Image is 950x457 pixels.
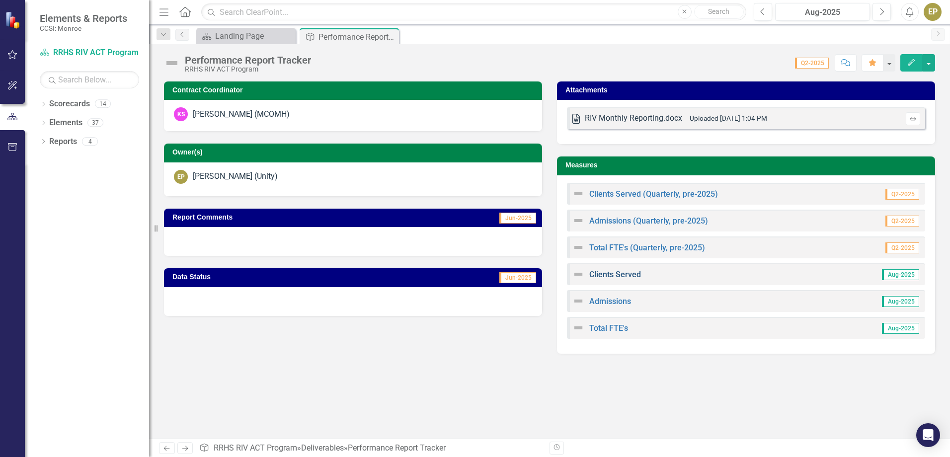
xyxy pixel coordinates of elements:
[174,170,188,184] div: EP
[40,47,139,59] a: RRHS RIV ACT Program
[882,296,919,307] span: Aug-2025
[589,297,631,306] a: Admissions
[172,86,537,94] h3: Contract Coordinator
[589,216,708,226] a: Admissions (Quarterly, pre-2025)
[40,71,139,88] input: Search Below...
[199,443,542,454] div: » »
[199,30,293,42] a: Landing Page
[215,30,293,42] div: Landing Page
[589,189,718,199] a: Clients Served (Quarterly, pre-2025)
[708,7,729,15] span: Search
[348,443,446,453] div: Performance Report Tracker
[775,3,870,21] button: Aug-2025
[40,12,127,24] span: Elements & Reports
[882,269,919,280] span: Aug-2025
[882,323,919,334] span: Aug-2025
[49,117,82,129] a: Elements
[82,137,98,146] div: 4
[95,100,111,108] div: 14
[185,55,311,66] div: Performance Report Tracker
[885,189,919,200] span: Q2-2025
[172,214,396,221] h3: Report Comments
[499,213,536,224] span: Jun-2025
[499,272,536,283] span: Jun-2025
[174,107,188,121] div: KS
[589,243,705,252] a: Total FTE's (Quarterly, pre-2025)
[779,6,867,18] div: Aug-2025
[885,216,919,227] span: Q2-2025
[795,58,829,69] span: Q2-2025
[589,323,628,333] a: Total FTE's
[49,98,90,110] a: Scorecards
[690,114,767,122] small: Uploaded [DATE] 1:04 PM
[185,66,311,73] div: RRHS RIV ACT Program
[49,136,77,148] a: Reports
[318,31,396,43] div: Performance Report Tracker
[572,241,584,253] img: Not Defined
[572,215,584,227] img: Not Defined
[916,423,940,447] div: Open Intercom Messenger
[172,273,356,281] h3: Data Status
[193,109,290,120] div: [PERSON_NAME] (MCOMH)
[301,443,344,453] a: Deliverables
[193,171,278,182] div: [PERSON_NAME] (Unity)
[40,24,127,32] small: CCSI: Monroe
[572,268,584,280] img: Not Defined
[585,113,682,124] div: RIV Monthly Reporting.docx
[572,295,584,307] img: Not Defined
[4,10,23,29] img: ClearPoint Strategy
[87,119,103,127] div: 37
[589,270,641,279] a: Clients Served
[885,242,919,253] span: Q2-2025
[214,443,297,453] a: RRHS RIV ACT Program
[565,86,930,94] h3: Attachments
[572,188,584,200] img: Not Defined
[172,149,537,156] h3: Owner(s)
[694,5,744,19] button: Search
[572,322,584,334] img: Not Defined
[164,55,180,71] img: Not Defined
[924,3,942,21] button: EP
[201,3,746,21] input: Search ClearPoint...
[565,161,930,169] h3: Measures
